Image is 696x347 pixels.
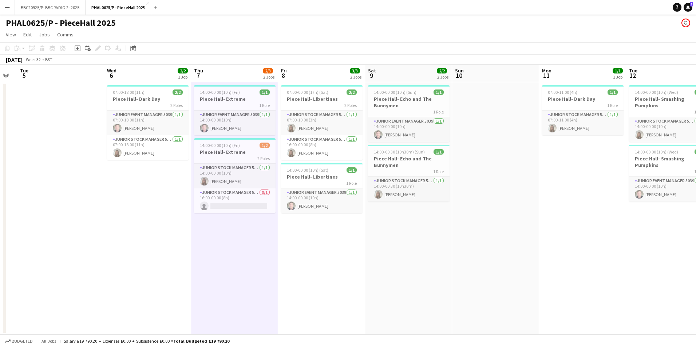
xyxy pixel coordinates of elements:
[178,68,188,73] span: 2/2
[45,57,52,62] div: BST
[23,31,32,38] span: Edit
[542,67,551,74] span: Mon
[454,71,464,80] span: 10
[173,89,183,95] span: 2/2
[173,338,229,344] span: Total Budgeted £19 790.20
[280,71,287,80] span: 8
[437,74,448,80] div: 2 Jobs
[200,143,240,148] span: 14:00-00:00 (10h) (Fri)
[374,149,425,155] span: 14:00-00:30 (10h30m) (Sun)
[170,103,183,108] span: 2 Roles
[455,67,464,74] span: Sun
[287,89,328,95] span: 07:00-00:00 (17h) (Sat)
[681,19,690,27] app-user-avatar: Laura Jamieson
[541,71,551,80] span: 11
[259,103,270,108] span: 1 Role
[684,3,692,12] a: 1
[107,67,116,74] span: Wed
[257,156,270,161] span: 2 Roles
[193,71,203,80] span: 7
[437,68,447,73] span: 2/2
[263,68,273,73] span: 2/3
[64,338,229,344] div: Salary £19 790.20 + Expenses £0.00 + Subsistence £0.00 =
[178,74,187,80] div: 1 Job
[613,68,623,73] span: 1/1
[260,89,270,95] span: 1/1
[200,89,240,95] span: 14:00-00:00 (10h) (Fri)
[368,145,450,202] app-job-card: 14:00-00:30 (10h30m) (Sun)1/1Piece Hall- Echo and The Bunnymen1 RoleJunior Stock Manager 50391/11...
[194,188,276,213] app-card-role: Junior Stock Manager 50390/116:00-00:00 (8h)
[542,85,624,135] app-job-card: 07:00-11:00 (4h)1/1Piece Hall- Dark Day1 RoleJunior Stock Manager 50391/107:00-11:00 (4h)[PERSON_...
[629,67,637,74] span: Tue
[20,30,35,39] a: Edit
[281,67,287,74] span: Fri
[690,2,693,7] span: 1
[194,164,276,188] app-card-role: Junior Stock Manager 50391/114:00-00:00 (10h)[PERSON_NAME]
[368,177,450,202] app-card-role: Junior Stock Manager 50391/114:00-00:30 (10h30m)[PERSON_NAME]
[434,149,444,155] span: 1/1
[347,89,357,95] span: 2/2
[368,155,450,168] h3: Piece Hall- Echo and The Bunnymen
[107,96,189,102] h3: Piece Hall- Dark Day
[433,109,444,115] span: 1 Role
[57,31,74,38] span: Comms
[628,71,637,80] span: 12
[344,103,357,108] span: 2 Roles
[106,71,116,80] span: 6
[281,163,363,213] app-job-card: 14:00-00:00 (10h) (Sat)1/1Piece Hall- Libertines1 RoleJunior Event Manager 50391/114:00-00:00 (10...
[281,96,363,102] h3: Piece Hall- Libertines
[6,56,23,63] div: [DATE]
[194,96,276,102] h3: Piece Hall- Extreme
[194,85,276,135] app-job-card: 14:00-00:00 (10h) (Fri)1/1Piece Hall- Extreme1 RoleJunior Event Manager 50391/114:00-00:00 (10h)[...
[12,339,33,344] span: Budgeted
[36,30,53,39] a: Jobs
[86,0,151,15] button: PHAL0625/P - PieceHall 2025
[367,71,376,80] span: 9
[368,96,450,109] h3: Piece Hall- Echo and The Bunnymen
[434,89,444,95] span: 1/1
[281,188,363,213] app-card-role: Junior Event Manager 50391/114:00-00:00 (10h)[PERSON_NAME]
[263,74,274,80] div: 2 Jobs
[350,68,360,73] span: 3/3
[107,135,189,160] app-card-role: Junior Stock Manager 50391/107:00-18:00 (11h)[PERSON_NAME]
[3,30,19,39] a: View
[542,111,624,135] app-card-role: Junior Stock Manager 50391/107:00-11:00 (4h)[PERSON_NAME]
[613,74,622,80] div: 1 Job
[40,338,58,344] span: All jobs
[194,138,276,213] div: 14:00-00:00 (10h) (Fri)1/2Piece Hall- Extreme2 RolesJunior Stock Manager 50391/114:00-00:00 (10h)...
[281,135,363,160] app-card-role: Junior Stock Manager 50391/116:00-00:00 (8h)[PERSON_NAME]
[368,67,376,74] span: Sat
[6,31,16,38] span: View
[368,85,450,142] app-job-card: 14:00-00:00 (10h) (Sun)1/1Piece Hall- Echo and The Bunnymen1 RoleJunior Event Manager 50391/114:0...
[368,117,450,142] app-card-role: Junior Event Manager 50391/114:00-00:00 (10h)[PERSON_NAME]
[113,89,145,95] span: 07:00-18:00 (11h)
[346,180,357,186] span: 1 Role
[194,111,276,135] app-card-role: Junior Event Manager 50391/114:00-00:00 (10h)[PERSON_NAME]
[635,149,678,155] span: 14:00-00:00 (10h) (Wed)
[260,143,270,148] span: 1/2
[374,89,416,95] span: 14:00-00:00 (10h) (Sun)
[635,89,678,95] span: 14:00-00:00 (10h) (Wed)
[542,96,624,102] h3: Piece Hall- Dark Day
[24,57,42,62] span: Week 32
[39,31,50,38] span: Jobs
[6,17,116,28] h1: PHAL0625/P - PieceHall 2025
[15,0,86,15] button: BBC20925/P- BBC RADIO 2- 2025
[607,103,618,108] span: 1 Role
[107,85,189,160] app-job-card: 07:00-18:00 (11h)2/2Piece Hall- Dark Day2 RolesJunior Event Manager 50391/107:00-18:00 (11h)[PERS...
[287,167,328,173] span: 14:00-00:00 (10h) (Sat)
[281,85,363,160] app-job-card: 07:00-00:00 (17h) (Sat)2/2Piece Hall- Libertines2 RolesJunior Stock Manager 50391/107:00-10:00 (3...
[281,111,363,135] app-card-role: Junior Stock Manager 50391/107:00-10:00 (3h)[PERSON_NAME]
[350,74,361,80] div: 2 Jobs
[548,89,577,95] span: 07:00-11:00 (4h)
[433,169,444,174] span: 1 Role
[347,167,357,173] span: 1/1
[194,149,276,155] h3: Piece Hall- Extreme
[4,337,34,345] button: Budgeted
